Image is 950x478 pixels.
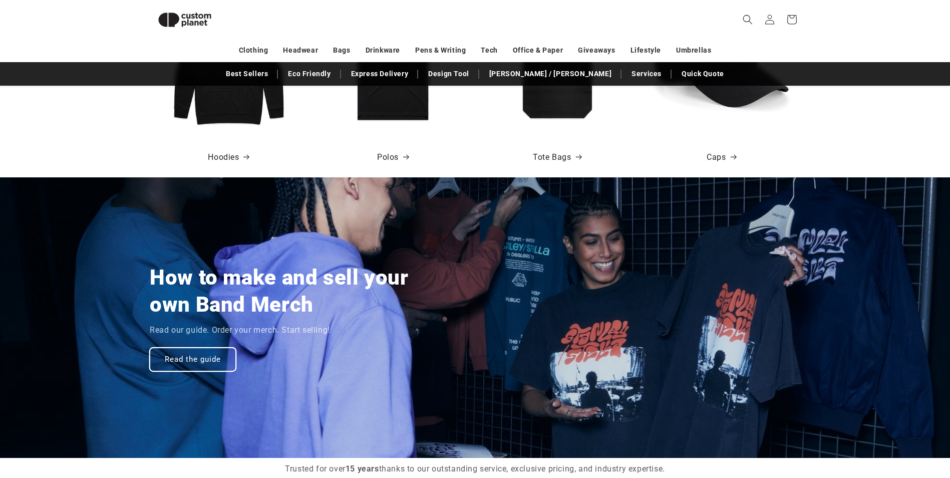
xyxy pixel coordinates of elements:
[150,348,236,371] a: Read the guide
[283,65,336,83] a: Eco Friendly
[239,42,268,59] a: Clothing
[333,42,350,59] a: Bags
[150,323,330,338] p: Read our guide. Order your merch. Start selling!
[150,264,423,318] h2: How to make and sell your own Band Merch
[280,462,671,476] p: Trusted for over thanks to our outstanding service, exclusive pricing, and industry expertise.
[533,150,581,165] a: Tote Bags
[677,65,729,83] a: Quick Quote
[676,42,711,59] a: Umbrellas
[737,9,759,31] summary: Search
[283,42,318,59] a: Headwear
[377,150,409,165] a: Polos
[707,150,736,165] a: Caps
[366,42,400,59] a: Drinkware
[630,42,661,59] a: Lifestyle
[423,65,474,83] a: Design Tool
[481,42,497,59] a: Tech
[346,65,414,83] a: Express Delivery
[346,464,379,473] strong: 15 years
[221,65,273,83] a: Best Sellers
[484,65,616,83] a: [PERSON_NAME] / [PERSON_NAME]
[783,370,950,478] iframe: Chat Widget
[626,65,667,83] a: Services
[415,42,466,59] a: Pens & Writing
[150,4,220,36] img: Custom Planet
[513,42,563,59] a: Office & Paper
[578,42,615,59] a: Giveaways
[208,150,249,165] a: Hoodies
